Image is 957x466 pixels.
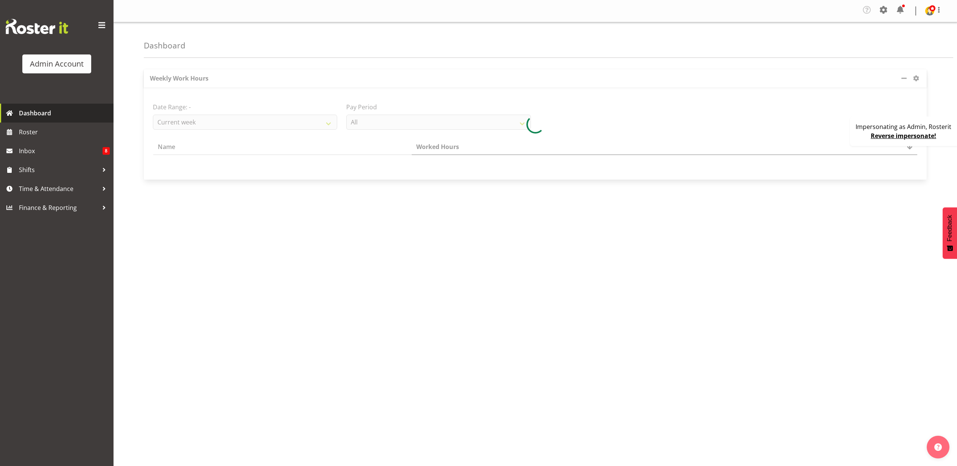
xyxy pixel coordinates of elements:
img: Rosterit website logo [6,19,68,34]
img: help-xxl-2.png [934,443,942,451]
span: Inbox [19,145,103,157]
span: Finance & Reporting [19,202,98,213]
button: Feedback - Show survey [943,207,957,259]
span: 8 [103,147,110,155]
span: Roster [19,126,110,138]
span: Feedback [946,215,953,241]
a: Reverse impersonate! [871,132,936,140]
span: Time & Attendance [19,183,98,194]
img: admin-rosteritf9cbda91fdf824d97c9d6345b1f660ea.png [925,6,934,16]
span: Shifts [19,164,98,176]
h4: Dashboard [144,41,185,50]
span: Dashboard [19,107,110,119]
div: Admin Account [30,58,84,70]
p: Impersonating as Admin, Rosterit [856,122,951,131]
